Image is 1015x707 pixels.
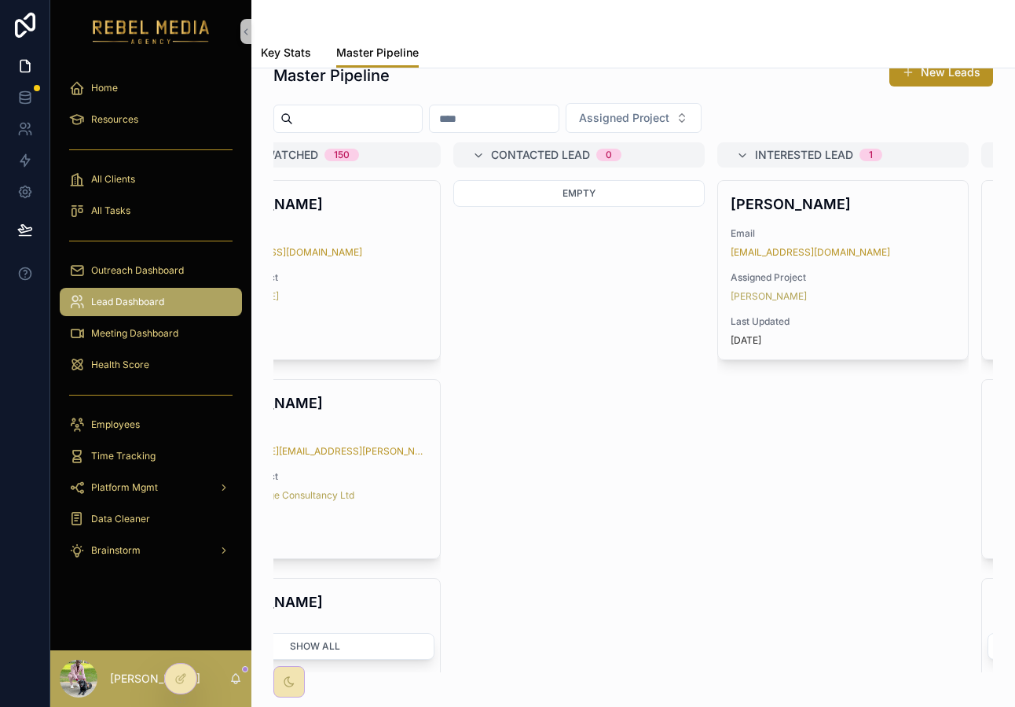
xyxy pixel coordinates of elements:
[334,149,350,161] div: 150
[579,110,669,126] span: Assigned Project
[60,197,242,225] a: All Tasks
[261,45,311,61] span: Key Stats
[203,246,362,259] a: [EMAIL_ADDRESS][DOMAIN_NAME]
[91,173,135,186] span: All Clients
[60,411,242,439] a: Employees
[91,544,141,557] span: Brainstorm
[60,473,242,502] a: Platform Mgmt
[60,536,242,565] a: Brainstorm
[203,470,427,483] span: Assigned Project
[91,450,156,462] span: Time Tracking
[566,103,702,133] button: Select Button
[889,58,993,87] button: New Leads
[731,315,955,328] span: Last Updated
[91,481,158,494] span: Platform Mgmt
[869,149,873,161] div: 1
[203,445,427,458] a: [PERSON_NAME][EMAIL_ADDRESS][PERSON_NAME][DOMAIN_NAME]
[731,227,955,240] span: Email
[91,513,150,525] span: Data Cleaner
[60,351,242,379] a: Health Score
[60,319,242,348] a: Meeting Dashboard
[336,45,419,61] span: Master Pipeline
[203,315,427,328] span: Last Updated
[203,193,427,215] h4: [PERSON_NAME]
[203,271,427,284] span: Assigned Project
[50,63,251,585] div: scrollable content
[203,227,427,240] span: Email
[203,514,427,527] span: Last Updated
[731,246,890,259] a: [EMAIL_ADDRESS][DOMAIN_NAME]
[91,418,140,431] span: Employees
[91,264,184,277] span: Outreach Dashboard
[60,74,242,102] a: Home
[60,165,242,193] a: All Clients
[189,379,441,559] a: [PERSON_NAME]Email[PERSON_NAME][EMAIL_ADDRESS][PERSON_NAME][DOMAIN_NAME]Assigned ProjectThe Hive ...
[91,82,118,94] span: Home
[731,271,955,284] span: Assigned Project
[273,64,390,87] h1: Master Pipeline
[60,442,242,470] a: Time Tracking
[491,147,590,163] span: Contacted Lead
[203,591,427,613] h4: [PERSON_NAME]
[60,505,242,533] a: Data Cleaner
[60,288,242,316] a: Lead Dashboard
[93,19,210,44] img: App logo
[731,290,807,303] a: [PERSON_NAME]
[60,256,242,285] a: Outreach Dashboard
[562,187,595,199] span: Empty
[755,147,853,163] span: Interested Lead
[203,625,427,638] span: Email
[110,671,200,687] p: [PERSON_NAME]
[731,334,761,347] p: [DATE]
[606,149,612,161] div: 0
[91,296,164,308] span: Lead Dashboard
[91,359,149,371] span: Health Score
[731,193,955,215] h4: [PERSON_NAME]
[717,180,969,360] a: [PERSON_NAME]Email[EMAIL_ADDRESS][DOMAIN_NAME]Assigned Project[PERSON_NAME]Last Updated[DATE]
[91,113,138,126] span: Resources
[91,327,178,340] span: Meeting Dashboard
[196,633,434,660] button: Show all
[336,39,419,68] a: Master Pipeline
[91,204,130,217] span: All Tasks
[261,39,311,70] a: Key Stats
[203,489,354,502] a: The Hive Change Consultancy Ltd
[203,426,427,439] span: Email
[203,392,427,414] h4: [PERSON_NAME]
[189,180,441,360] a: [PERSON_NAME]Email[EMAIL_ADDRESS][DOMAIN_NAME]Assigned Project[PERSON_NAME]Last Updated
[60,105,242,134] a: Resources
